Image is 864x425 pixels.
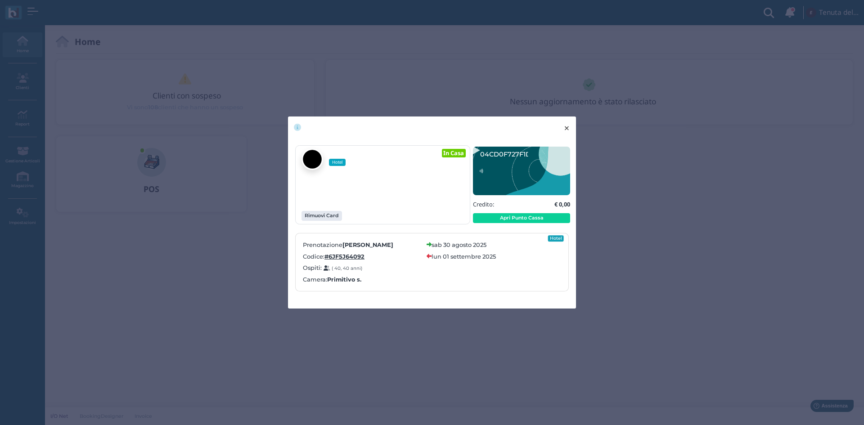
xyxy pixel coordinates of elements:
[303,241,421,249] label: Prenotazione
[563,122,570,134] span: ×
[473,213,570,223] button: Apri Punto Cassa
[301,211,342,221] button: Rimuovi Card
[329,159,346,166] span: Hotel
[27,7,59,14] span: Assistenza
[432,241,486,249] label: sab 30 agosto 2025
[301,148,351,170] a: Hotel
[554,200,570,208] b: € 0,00
[342,242,393,248] b: [PERSON_NAME]
[443,149,464,157] b: In Casa
[480,150,540,158] text: 04CD0F727F1D90
[548,235,564,242] div: Hotel
[473,201,494,207] h5: Credito:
